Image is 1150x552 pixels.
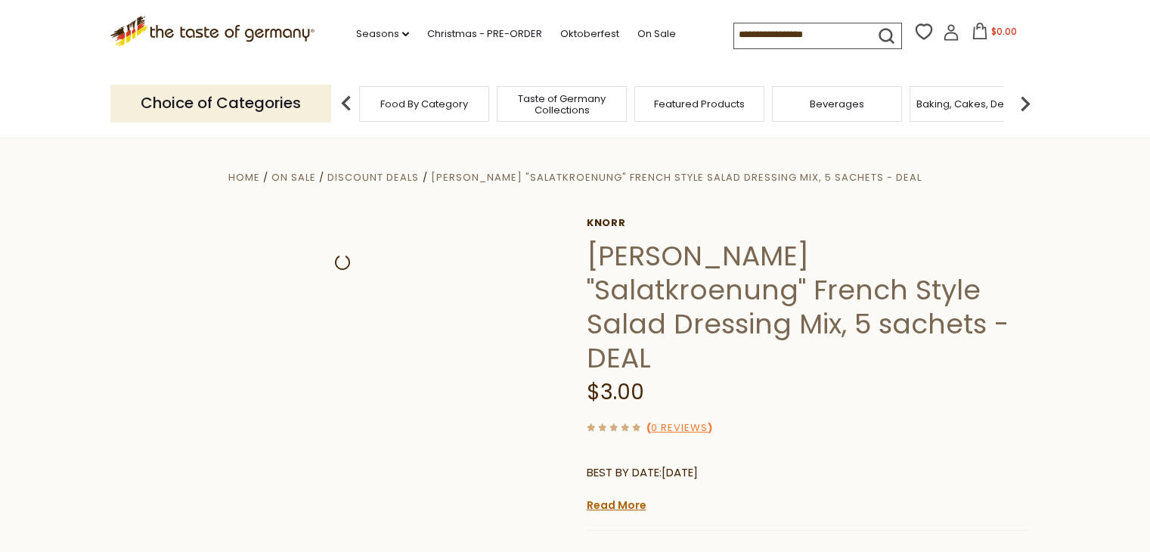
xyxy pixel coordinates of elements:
img: previous arrow [331,88,361,119]
a: Taste of Germany Collections [501,93,622,116]
a: Christmas - PRE-ORDER [427,26,542,42]
span: $3.00 [587,377,644,407]
a: Read More [587,498,646,513]
a: 0 Reviews [651,420,708,436]
a: Home [228,170,260,185]
a: Discount Deals [327,170,419,185]
h1: [PERSON_NAME] "Salatkroenung" French Style Salad Dressing Mix, 5 sachets - DEAL [587,239,1029,375]
p: BEST BY DATE: [587,464,1029,482]
a: Featured Products [654,98,745,110]
a: On Sale [637,26,676,42]
span: $0.00 [991,25,1017,38]
button: $0.00 [962,23,1027,45]
a: Oktoberfest [560,26,619,42]
a: Knorr [587,217,1029,229]
p: Choice of Categories [110,85,331,122]
a: [PERSON_NAME] "Salatkroenung" French Style Salad Dressing Mix, 5 sachets - DEAL [431,170,922,185]
img: next arrow [1010,88,1040,119]
a: Baking, Cakes, Desserts [916,98,1034,110]
a: On Sale [271,170,316,185]
a: Beverages [810,98,864,110]
span: [DATE] [662,464,698,480]
a: Seasons [356,26,409,42]
a: Food By Category [380,98,468,110]
span: ( ) [646,420,712,435]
